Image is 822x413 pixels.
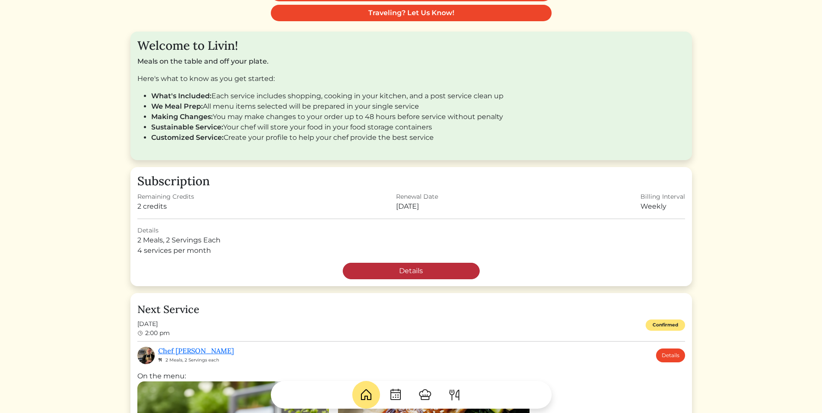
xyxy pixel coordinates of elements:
[137,235,685,245] div: 2 Meals, 2 Servings Each
[137,347,155,364] img: b82e18814da394a1228ace34d55e0742
[137,319,170,329] span: [DATE]
[158,346,234,355] a: Chef [PERSON_NAME]
[137,56,685,67] p: Meals on the table and off your plate.
[151,102,203,110] span: We Meal Prep:
[151,132,685,143] li: Create your profile to help your chef provide the best service
[158,358,162,362] img: fork_knife_small-8e8c56121c6ac9ad617f7f0151facf9cb574b427d2b27dceffcaf97382ddc7e7.svg
[137,174,685,189] h3: Subscription
[448,388,461,402] img: ForkKnife-55491504ffdb50bab0c1e09e7649658475375261d09fd45db06cec23bce548bf.svg
[640,192,685,201] div: Billing Interval
[145,329,170,337] span: 2:00 pm
[137,330,143,336] img: clock-b05ee3d0f9935d60bc54650fc25b6257a00041fd3bdc39e3e98414568feee22d.svg
[151,113,213,121] span: Making Changes:
[151,123,223,131] span: Sustainable Service:
[151,112,685,122] li: You may make changes to your order up to 48 hours before service without penalty
[646,319,685,331] div: Confirmed
[396,201,438,212] div: [DATE]
[166,357,219,363] span: 2 Meals, 2 Servings each
[137,303,685,316] h4: Next Service
[151,122,685,132] li: Your chef will store your food in your food storage containers
[343,263,480,279] a: Details
[151,101,685,112] li: All menu items selected will be prepared in your single service
[137,192,194,201] div: Remaining Credits
[137,201,194,212] div: 2 credits
[418,388,432,402] img: ChefHat-a374fb509e4f37eb0702ca99f5f64f3b6956810f32a249b33092029f8484b388.svg
[137,226,685,235] div: Details
[151,92,211,100] span: What's Included:
[151,91,685,101] li: Each service includes shopping, cooking in your kitchen, and a post service clean up
[359,388,373,402] img: House-9bf13187bcbb5817f509fe5e7408150f90897510c4275e13d0d5fca38e0b5951.svg
[396,192,438,201] div: Renewal Date
[389,388,403,402] img: CalendarDots-5bcf9d9080389f2a281d69619e1c85352834be518fbc73d9501aef674afc0d57.svg
[640,201,685,212] div: Weekly
[656,348,685,362] a: Details
[151,133,224,142] span: Customized Service:
[271,5,552,21] a: Traveling? Let Us Know!
[137,74,685,84] p: Here's what to know as you get started:
[137,245,685,256] div: 4 services per month
[137,39,685,53] h3: Welcome to Livin!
